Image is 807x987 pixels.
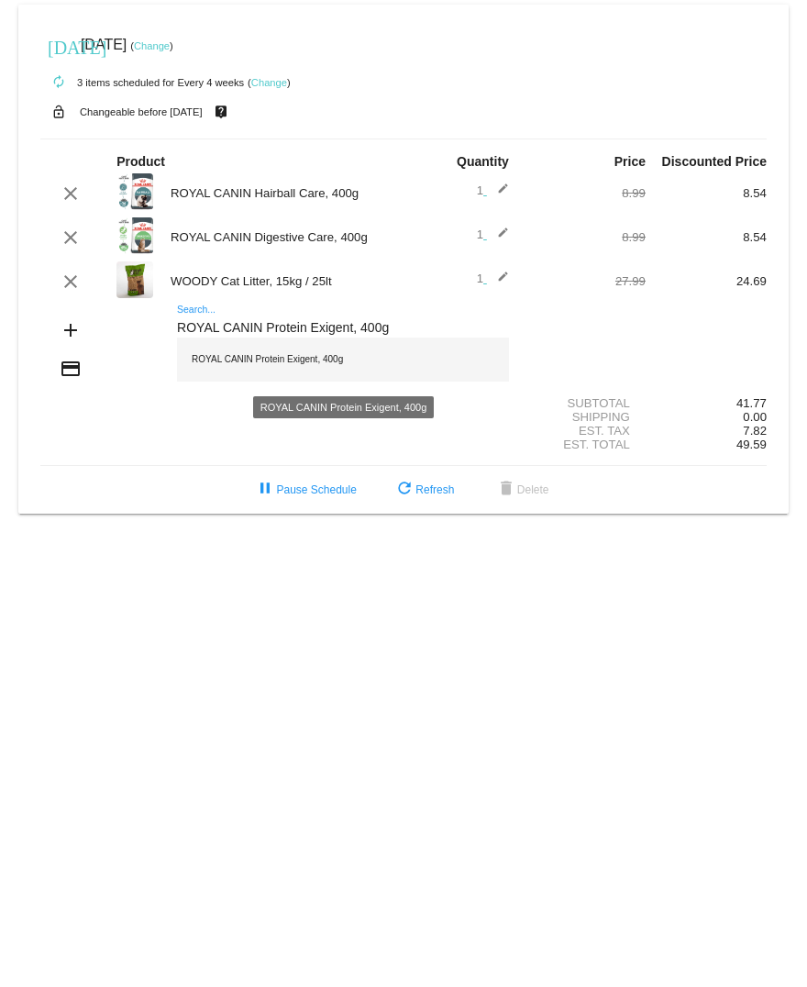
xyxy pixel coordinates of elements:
[646,396,767,410] div: 41.77
[40,77,244,88] small: 3 items scheduled for Every 4 weeks
[116,173,153,210] img: 43814.jpg
[239,473,370,506] button: Pause Schedule
[525,438,646,451] div: Est. Total
[161,274,403,288] div: WOODY Cat Litter, 15kg / 25lt
[525,424,646,438] div: Est. Tax
[495,483,549,496] span: Delete
[525,396,646,410] div: Subtotal
[60,227,82,249] mat-icon: clear
[161,230,403,244] div: ROYAL CANIN Digestive Care, 400g
[254,483,356,496] span: Pause Schedule
[662,154,767,169] strong: Discounted Price
[60,183,82,205] mat-icon: clear
[60,358,82,380] mat-icon: credit_card
[60,319,82,341] mat-icon: add
[60,271,82,293] mat-icon: clear
[495,479,517,501] mat-icon: delete
[743,424,767,438] span: 7.82
[525,186,646,200] div: 8.99
[379,473,469,506] button: Refresh
[646,230,767,244] div: 8.54
[614,154,646,169] strong: Price
[743,410,767,424] span: 0.00
[116,217,153,254] img: 43849.jpg
[134,40,170,51] a: Change
[525,410,646,424] div: Shipping
[80,106,203,117] small: Changeable before [DATE]
[393,479,415,501] mat-icon: refresh
[525,230,646,244] div: 8.99
[646,186,767,200] div: 8.54
[48,72,70,94] mat-icon: autorenew
[457,154,509,169] strong: Quantity
[736,438,767,451] span: 49.59
[487,271,509,293] mat-icon: edit
[477,183,509,197] span: 1
[525,274,646,288] div: 27.99
[177,321,509,336] input: Search...
[161,186,403,200] div: ROYAL CANIN Hairball Care, 400g
[116,154,165,169] strong: Product
[251,77,287,88] a: Change
[177,338,509,382] div: ROYAL CANIN Protein Exigent, 400g
[477,227,509,241] span: 1
[477,272,509,285] span: 1
[116,261,153,298] img: 39214.jpg
[481,473,564,506] button: Delete
[48,35,70,57] mat-icon: [DATE]
[487,227,509,249] mat-icon: edit
[646,274,767,288] div: 24.69
[254,479,276,501] mat-icon: pause
[130,40,173,51] small: ( )
[393,483,454,496] span: Refresh
[487,183,509,205] mat-icon: edit
[210,100,232,124] mat-icon: live_help
[248,77,291,88] small: ( )
[48,100,70,124] mat-icon: lock_open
